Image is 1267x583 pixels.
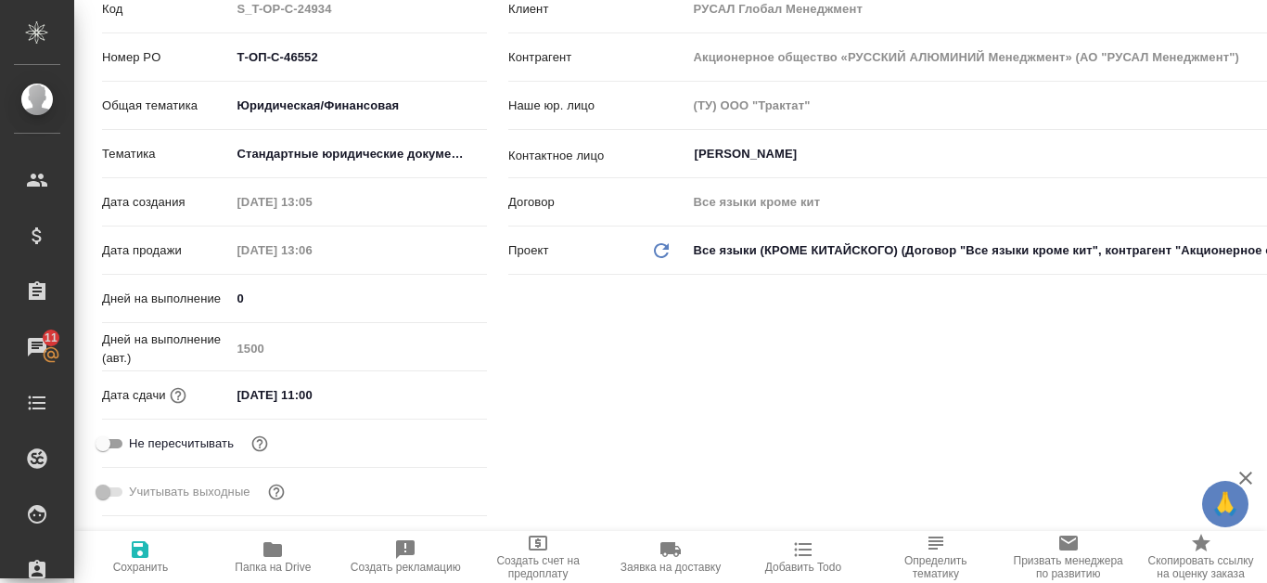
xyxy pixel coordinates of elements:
[1145,554,1256,580] span: Скопировать ссылку на оценку заказа
[483,554,594,580] span: Создать счет на предоплату
[605,531,737,583] button: Заявка на доставку
[264,480,288,504] button: Выбери, если сб и вс нужно считать рабочими днями для выполнения заказа.
[102,48,230,67] p: Номер PO
[1209,485,1241,524] span: 🙏
[102,241,230,260] p: Дата продажи
[230,90,487,122] div: Юридическая/Финансовая
[129,483,250,501] span: Учитывать выходные
[230,138,487,170] div: Стандартные юридические документы, договоры, уставы
[102,330,230,368] p: Дней на выполнение (авт.)
[5,324,70,370] a: 11
[102,386,166,405] p: Дата сдачи
[235,561,311,574] span: Папка на Drive
[166,383,190,408] button: Если добавить услуги и заполнить их объемом, то дата рассчитается автоматически
[472,531,605,583] button: Создать счет на предоплату
[621,561,721,574] span: Заявка на доставку
[508,193,687,212] p: Договор
[230,237,392,264] input: Пустое поле
[230,285,487,312] input: ✎ Введи что-нибудь
[230,188,392,215] input: Пустое поле
[508,147,687,165] p: Контактное лицо
[230,335,487,362] input: Пустое поле
[508,97,687,115] p: Наше юр. лицо
[230,382,392,408] input: ✎ Введи что-нибудь
[339,531,472,583] button: Создать рекламацию
[1002,531,1134,583] button: Призвать менеджера по развитию
[102,97,230,115] p: Общая тематика
[880,554,991,580] span: Определить тематику
[102,290,230,308] p: Дней на выполнение
[102,193,230,212] p: Дата создания
[736,531,869,583] button: Добавить Todo
[1134,531,1267,583] button: Скопировать ссылку на оценку заказа
[230,44,487,71] input: ✎ Введи что-нибудь
[765,561,841,574] span: Добавить Todo
[351,561,461,574] span: Создать рекламацию
[1202,481,1248,527] button: 🙏
[207,531,339,583] button: Папка на Drive
[248,432,272,456] button: Включи, если не хочешь, чтобы указанная дата сдачи изменилась после переставления заказа в 'Подтв...
[74,531,207,583] button: Сохранить
[508,48,687,67] p: Контрагент
[508,241,549,260] p: Проект
[869,531,1002,583] button: Определить тематику
[102,145,230,163] p: Тематика
[113,561,169,574] span: Сохранить
[129,434,234,453] span: Не пересчитывать
[1013,554,1123,580] span: Призвать менеджера по развитию
[33,329,69,347] span: 11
